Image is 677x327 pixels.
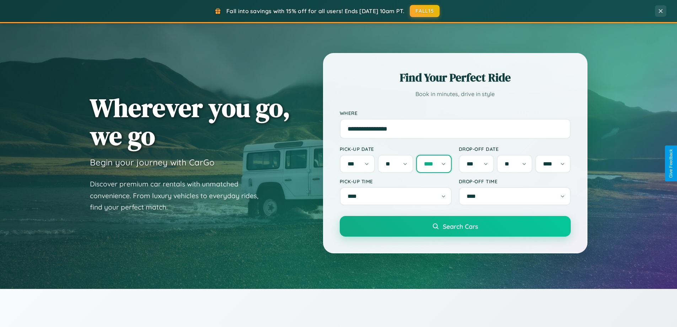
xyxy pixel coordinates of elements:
label: Drop-off Time [459,178,571,184]
p: Discover premium car rentals with unmatched convenience. From luxury vehicles to everyday rides, ... [90,178,268,213]
h3: Begin your journey with CarGo [90,157,215,168]
label: Pick-up Date [340,146,452,152]
label: Where [340,110,571,116]
span: Fall into savings with 15% off for all users! Ends [DATE] 10am PT. [226,7,404,15]
button: Search Cars [340,216,571,237]
h1: Wherever you go, we go [90,94,290,150]
label: Drop-off Date [459,146,571,152]
label: Pick-up Time [340,178,452,184]
p: Book in minutes, drive in style [340,89,571,99]
div: Give Feedback [668,149,673,178]
h2: Find Your Perfect Ride [340,70,571,85]
button: FALL15 [410,5,440,17]
span: Search Cars [443,222,478,230]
